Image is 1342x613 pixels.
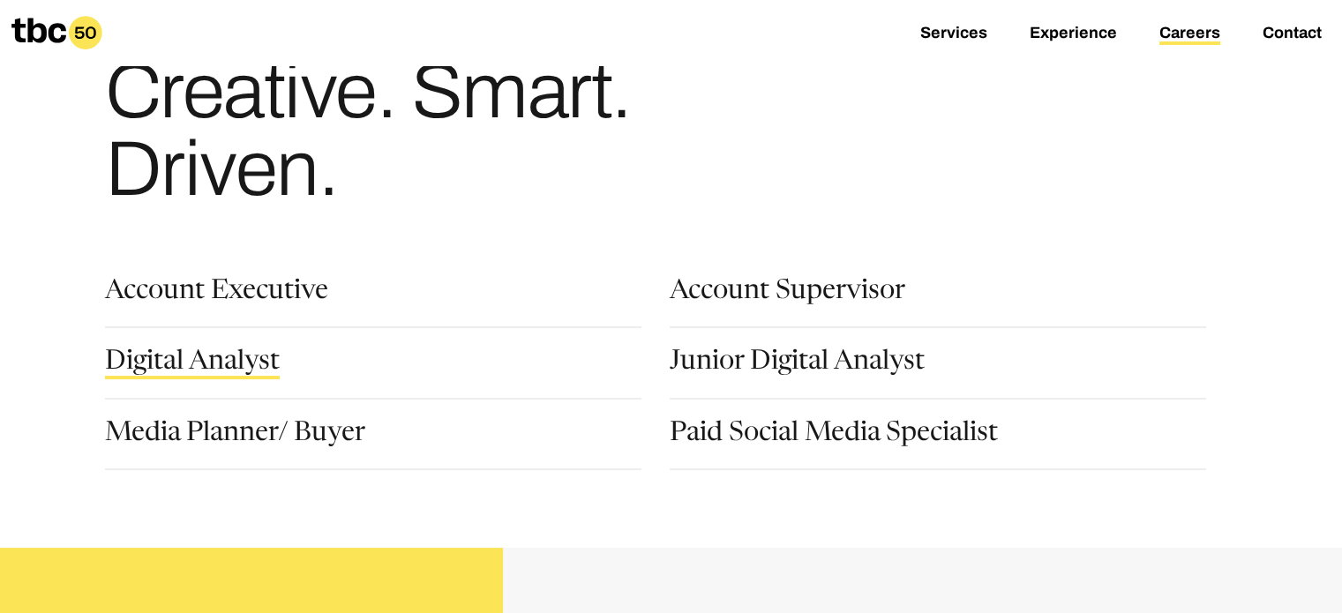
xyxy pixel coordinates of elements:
a: Contact [1263,24,1322,45]
a: Junior Digital Analyst [670,349,925,379]
a: Paid Social Media Specialist [670,421,998,451]
a: Digital Analyst [105,349,280,379]
a: Media Planner/ Buyer [105,421,365,451]
a: Experience [1030,24,1117,45]
h1: Creative. Smart. Driven. [105,53,783,208]
a: Account Executive [105,279,328,309]
a: Careers [1159,24,1220,45]
a: Account Supervisor [670,279,905,309]
a: Services [920,24,987,45]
